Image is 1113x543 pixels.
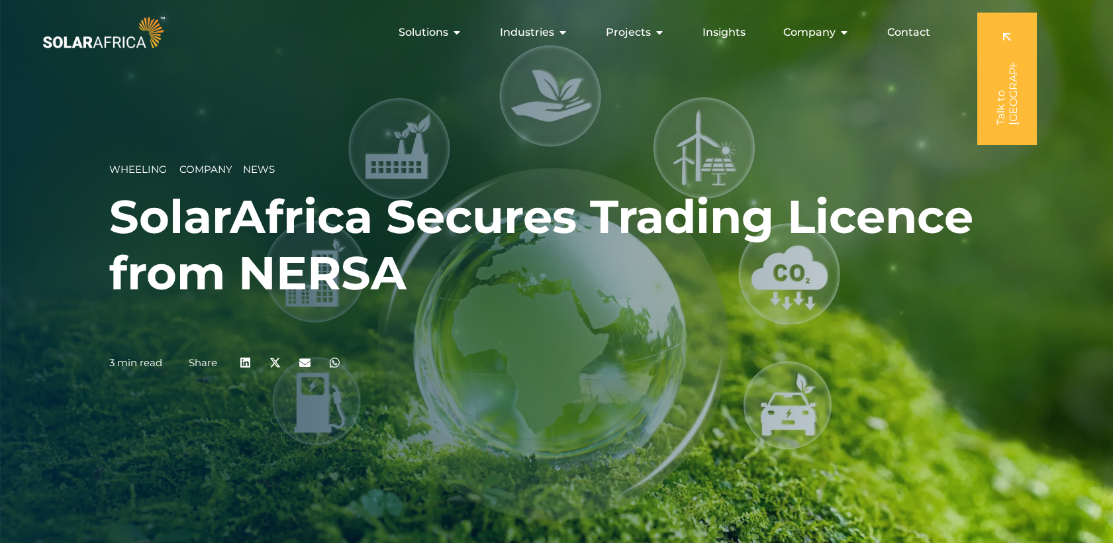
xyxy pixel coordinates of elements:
div: Share on x-twitter [260,348,290,377]
p: 3 min read [109,357,162,369]
h1: SolarAfrica Secures Trading Licence from NERSA [109,189,1004,301]
span: Wheeling [109,163,167,175]
div: Menu Toggle [168,19,941,46]
span: Projects [606,25,651,40]
a: Contact [887,25,930,40]
div: Share on whatsapp [320,348,350,377]
a: Share [189,356,217,369]
a: Insights [702,25,746,40]
div: Share on linkedin [230,348,260,377]
div: Share on email [290,348,320,377]
nav: Menu [168,19,941,46]
span: Solutions [399,25,448,40]
span: Company [179,163,232,175]
span: Industries [500,25,554,40]
span: News [243,163,275,175]
span: Company [783,25,836,40]
span: __ [232,163,243,175]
